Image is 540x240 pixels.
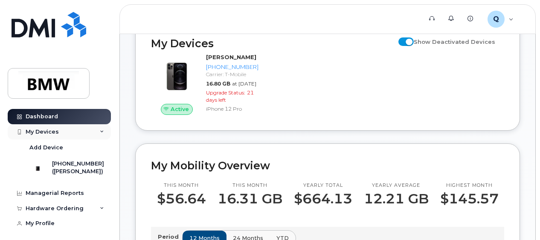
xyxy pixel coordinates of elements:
[232,80,256,87] span: at [DATE]
[493,14,499,24] span: Q
[440,182,499,189] p: Highest month
[158,57,196,95] img: image20231002-3703462-zcwrqf.jpeg
[157,182,206,189] p: This month
[364,191,429,206] p: 12.21 GB
[206,89,245,96] span: Upgrade Status:
[206,89,254,103] span: 21 days left
[218,182,282,189] p: This month
[218,191,282,206] p: 16.31 GB
[151,53,262,115] a: Active[PERSON_NAME][PHONE_NUMBER]Carrier: T-Mobile16.80 GBat [DATE]Upgrade Status:21 days leftiPh...
[206,71,258,78] div: Carrier: T-Mobile
[206,54,256,60] strong: [PERSON_NAME]
[398,34,405,40] input: Show Deactivated Devices
[206,63,258,71] div: [PHONE_NUMBER]
[294,182,352,189] p: Yearly total
[414,38,495,45] span: Show Deactivated Devices
[482,11,520,28] div: QT18168
[206,80,230,87] span: 16.80 GB
[151,37,394,50] h2: My Devices
[440,191,499,206] p: $145.57
[171,105,189,113] span: Active
[294,191,352,206] p: $664.13
[206,105,258,112] div: iPhone 12 Pro
[151,159,504,172] h2: My Mobility Overview
[364,182,429,189] p: Yearly average
[503,203,534,234] iframe: Messenger Launcher
[157,191,206,206] p: $56.64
